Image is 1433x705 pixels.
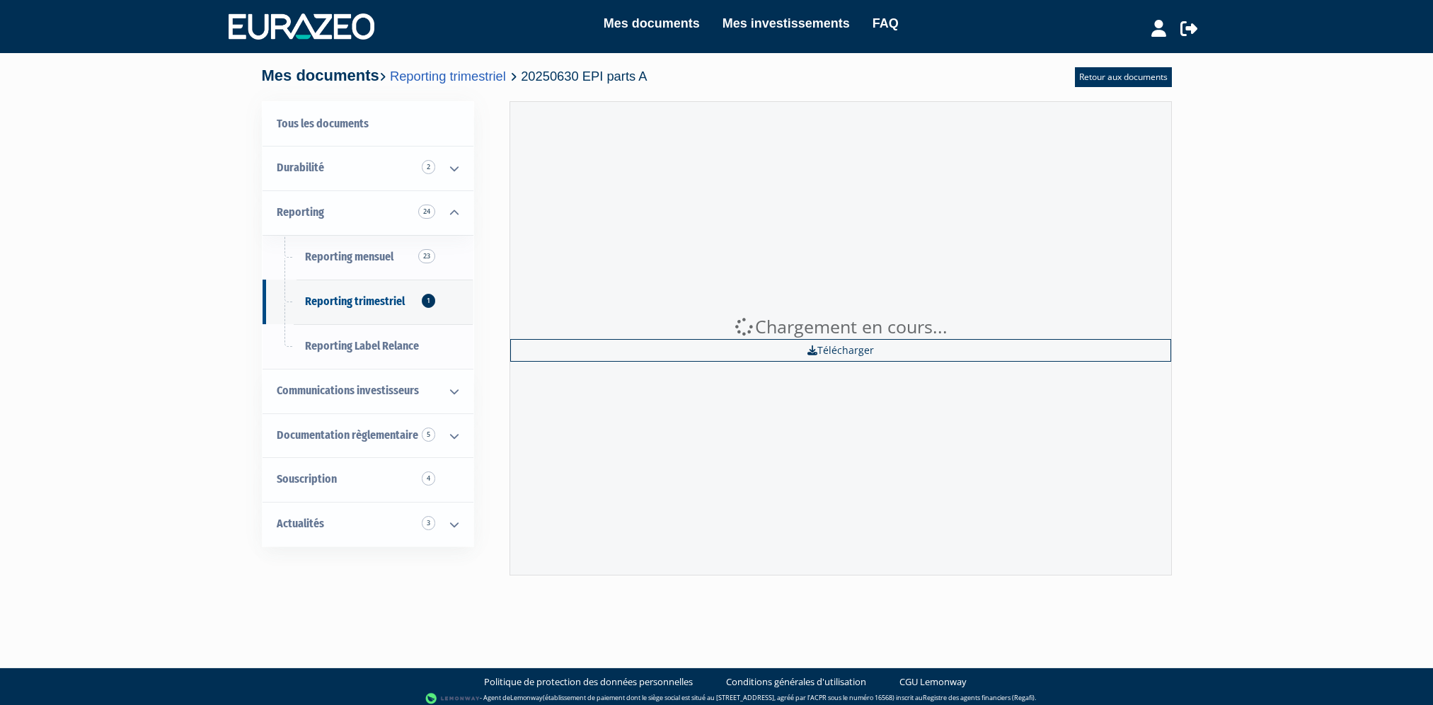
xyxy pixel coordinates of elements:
[305,250,393,263] span: Reporting mensuel
[229,13,374,39] img: 1732889491-logotype_eurazeo_blanc_rvb.png
[263,457,473,502] a: Souscription4
[899,675,967,689] a: CGU Lemonway
[521,69,647,84] span: 20250630 EPI parts A
[422,471,435,486] span: 4
[277,384,419,397] span: Communications investisseurs
[263,413,473,458] a: Documentation règlementaire 5
[263,502,473,546] a: Actualités 3
[277,205,324,219] span: Reporting
[422,516,435,530] span: 3
[390,69,506,84] a: Reporting trimestriel
[277,517,324,530] span: Actualités
[263,280,473,324] a: Reporting trimestriel1
[510,314,1171,340] div: Chargement en cours...
[418,205,435,219] span: 24
[277,161,324,174] span: Durabilité
[923,693,1035,702] a: Registre des agents financiers (Regafi)
[263,190,473,235] a: Reporting 24
[277,472,337,486] span: Souscription
[510,693,543,702] a: Lemonway
[510,339,1171,362] a: Télécharger
[726,675,866,689] a: Conditions générales d'utilisation
[422,428,435,442] span: 5
[305,294,405,308] span: Reporting trimestriel
[263,235,473,280] a: Reporting mensuel23
[418,249,435,263] span: 23
[277,428,418,442] span: Documentation règlementaire
[604,13,700,33] a: Mes documents
[1075,67,1172,87] a: Retour aux documents
[263,324,473,369] a: Reporting Label Relance
[873,13,899,33] a: FAQ
[484,675,693,689] a: Politique de protection des données personnelles
[723,13,850,33] a: Mes investissements
[263,102,473,147] a: Tous les documents
[263,146,473,190] a: Durabilité 2
[262,67,648,84] h4: Mes documents
[263,369,473,413] a: Communications investisseurs
[305,339,419,352] span: Reporting Label Relance
[422,294,435,308] span: 1
[422,160,435,174] span: 2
